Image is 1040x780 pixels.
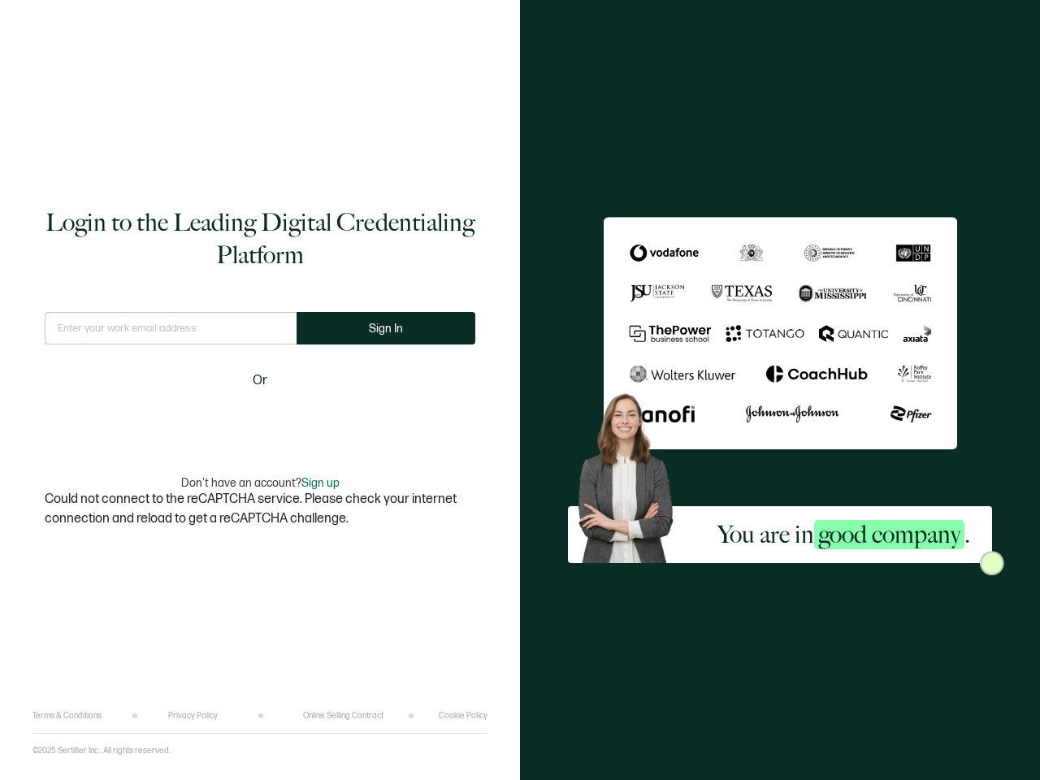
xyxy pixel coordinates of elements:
span: good company [814,520,964,549]
span: Sign up [301,476,340,490]
p: ©2025 Sertifier Inc.. All rights reserved. [32,746,171,756]
img: Sertifier Login - You are in <span class="strong-h">good company</span>. Hero [568,385,695,564]
input: Enter your work email address [45,312,297,344]
div: Could not connect to the reCAPTCHA service. Please check your internet connection and reload to g... [45,490,475,529]
img: Sertifier Login [980,551,1004,575]
span: Or [253,370,267,391]
h1: Login to the Leading Digital Credentialing Platform [45,206,475,271]
button: Sign In [297,312,475,344]
h2: You are in . [717,518,970,551]
a: Cookie Policy [439,711,487,721]
iframe: Sign in with Google Button [158,401,362,437]
a: Online Selling Contract [303,711,383,721]
p: Don't have an account? [181,476,340,490]
a: Privacy Policy [168,711,218,721]
a: Terms & Conditions [32,711,102,721]
span: Sign In [369,323,403,335]
img: Sertifier Login - You are in <span class="strong-h">good company</span>. [604,217,957,450]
